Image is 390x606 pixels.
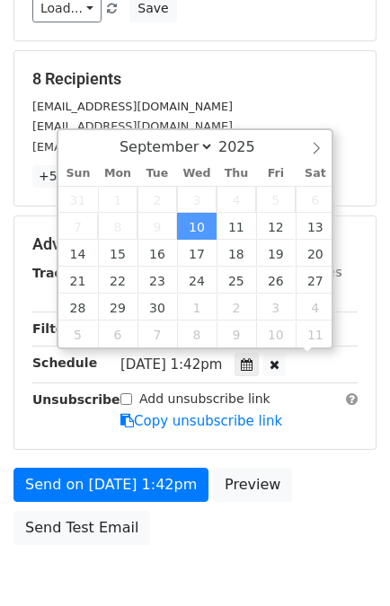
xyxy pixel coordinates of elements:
[217,186,256,213] span: September 4, 2025
[120,356,222,373] span: [DATE] 1:42pm
[58,321,98,347] span: October 5, 2025
[58,186,98,213] span: August 31, 2025
[177,240,217,267] span: September 17, 2025
[256,213,296,240] span: September 12, 2025
[217,267,256,294] span: September 25, 2025
[32,119,233,133] small: [EMAIL_ADDRESS][DOMAIN_NAME]
[300,520,390,606] iframe: Chat Widget
[256,294,296,321] span: October 3, 2025
[177,213,217,240] span: September 10, 2025
[137,321,177,347] span: October 7, 2025
[137,186,177,213] span: September 2, 2025
[214,138,279,155] input: Year
[32,234,358,254] h5: Advanced
[13,468,208,502] a: Send on [DATE] 1:42pm
[256,168,296,180] span: Fri
[98,321,137,347] span: October 6, 2025
[177,294,217,321] span: October 1, 2025
[137,168,177,180] span: Tue
[296,321,335,347] span: October 11, 2025
[177,267,217,294] span: September 24, 2025
[137,294,177,321] span: September 30, 2025
[32,392,120,407] strong: Unsubscribe
[58,267,98,294] span: September 21, 2025
[217,168,256,180] span: Thu
[58,213,98,240] span: September 7, 2025
[13,511,150,545] a: Send Test Email
[98,213,137,240] span: September 8, 2025
[137,240,177,267] span: September 16, 2025
[296,168,335,180] span: Sat
[32,356,97,370] strong: Schedule
[32,100,233,113] small: [EMAIL_ADDRESS][DOMAIN_NAME]
[177,168,217,180] span: Wed
[98,240,137,267] span: September 15, 2025
[98,294,137,321] span: September 29, 2025
[58,294,98,321] span: September 28, 2025
[217,294,256,321] span: October 2, 2025
[177,186,217,213] span: September 3, 2025
[256,267,296,294] span: September 26, 2025
[32,321,78,336] strong: Filters
[32,140,233,154] small: [EMAIL_ADDRESS][DOMAIN_NAME]
[98,267,137,294] span: September 22, 2025
[296,240,335,267] span: September 20, 2025
[256,240,296,267] span: September 19, 2025
[296,294,335,321] span: October 4, 2025
[58,168,98,180] span: Sun
[137,267,177,294] span: September 23, 2025
[256,186,296,213] span: September 5, 2025
[137,213,177,240] span: September 9, 2025
[32,266,93,280] strong: Tracking
[217,321,256,347] span: October 9, 2025
[58,240,98,267] span: September 14, 2025
[256,321,296,347] span: October 10, 2025
[217,240,256,267] span: September 18, 2025
[32,165,100,188] a: +5 more
[139,390,270,408] label: Add unsubscribe link
[296,267,335,294] span: September 27, 2025
[296,213,335,240] span: September 13, 2025
[177,321,217,347] span: October 8, 2025
[296,186,335,213] span: September 6, 2025
[120,413,282,429] a: Copy unsubscribe link
[98,168,137,180] span: Mon
[213,468,292,502] a: Preview
[98,186,137,213] span: September 1, 2025
[217,213,256,240] span: September 11, 2025
[32,69,358,89] h5: 8 Recipients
